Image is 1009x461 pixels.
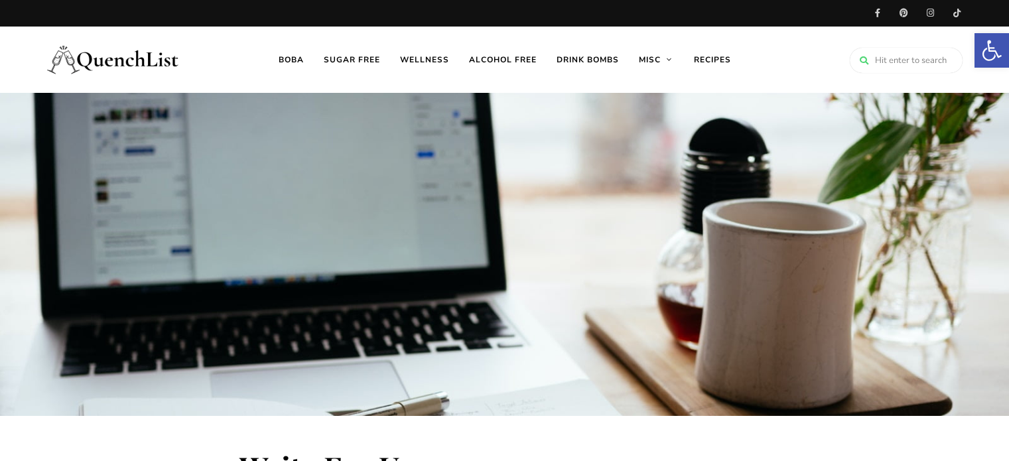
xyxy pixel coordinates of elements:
[269,27,314,93] a: Boba
[629,27,684,93] a: Misc
[47,33,180,86] img: Quench List
[547,27,629,93] a: Drink Bombs
[684,27,741,93] a: Recipes
[459,27,547,93] a: Alcohol free
[314,27,390,93] a: Sugar free
[850,48,963,73] input: Hit enter to search
[390,27,459,93] a: Wellness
